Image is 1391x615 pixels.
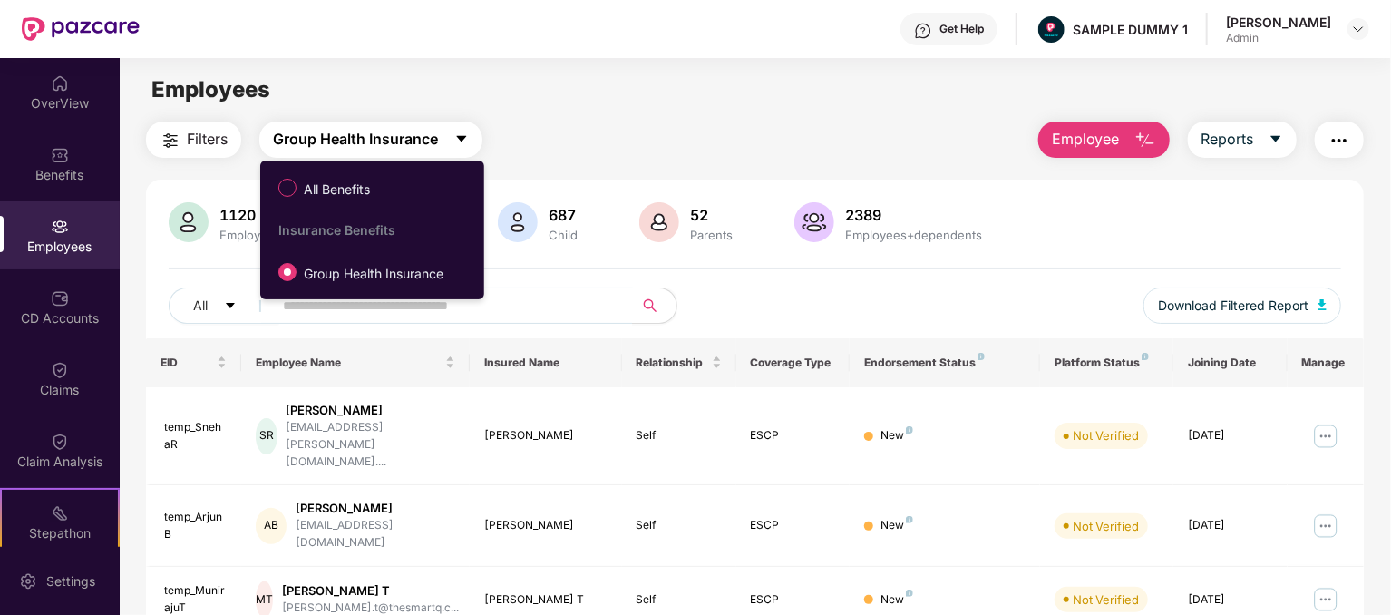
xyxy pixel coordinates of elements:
th: EID [146,338,241,387]
div: [EMAIL_ADDRESS][PERSON_NAME][DOMAIN_NAME].... [287,419,455,471]
div: 52 [686,206,736,224]
button: Allcaret-down [169,288,279,324]
div: Employees+dependents [841,228,986,242]
button: Group Health Insurancecaret-down [259,122,482,158]
div: temp_SnehaR [164,419,227,454]
img: svg+xml;base64,PHN2ZyB4bWxucz0iaHR0cDovL3d3dy53My5vcmcvMjAwMC9zdmciIHhtbG5zOnhsaW5rPSJodHRwOi8vd3... [1134,130,1156,151]
th: Relationship [622,338,736,387]
img: svg+xml;base64,PHN2ZyBpZD0iU2V0dGluZy0yMHgyMCIgeG1sbnM9Imh0dHA6Ly93d3cudzMub3JnLzIwMDAvc3ZnIiB3aW... [19,572,37,591]
img: svg+xml;base64,PHN2ZyBpZD0iSGVscC0zMngzMiIgeG1sbnM9Imh0dHA6Ly93d3cudzMub3JnLzIwMDAvc3ZnIiB3aWR0aD... [914,22,932,40]
th: Joining Date [1173,338,1288,387]
div: [PERSON_NAME] [296,500,455,517]
div: [DATE] [1188,427,1273,444]
div: Not Verified [1073,426,1139,444]
div: Self [637,427,722,444]
button: Download Filtered Report [1143,288,1341,324]
div: 1120 [216,206,285,224]
div: [PERSON_NAME] [484,427,608,444]
div: Admin [1226,31,1331,45]
div: Settings [41,572,101,591]
span: Filters [187,128,228,151]
span: Group Health Insurance [297,264,451,284]
div: [PERSON_NAME] [287,402,455,419]
div: ESCP [751,517,836,534]
img: svg+xml;base64,PHN2ZyB4bWxucz0iaHR0cDovL3d3dy53My5vcmcvMjAwMC9zdmciIHdpZHRoPSI4IiBoZWlnaHQ9IjgiIH... [906,516,913,523]
img: svg+xml;base64,PHN2ZyBpZD0iQ0RfQWNjb3VudHMiIGRhdGEtbmFtZT0iQ0QgQWNjb3VudHMiIHhtbG5zPSJodHRwOi8vd3... [51,289,69,307]
img: svg+xml;base64,PHN2ZyB4bWxucz0iaHR0cDovL3d3dy53My5vcmcvMjAwMC9zdmciIHhtbG5zOnhsaW5rPSJodHRwOi8vd3... [169,202,209,242]
img: svg+xml;base64,PHN2ZyB4bWxucz0iaHR0cDovL3d3dy53My5vcmcvMjAwMC9zdmciIHdpZHRoPSIyNCIgaGVpZ2h0PSIyNC... [1328,130,1350,151]
div: temp_ArjunB [164,509,227,543]
div: Not Verified [1073,591,1139,609]
img: svg+xml;base64,PHN2ZyBpZD0iQ2xhaW0iIHhtbG5zPSJodHRwOi8vd3d3LnczLm9yZy8yMDAwL3N2ZyIgd2lkdGg9IjIwIi... [51,361,69,379]
button: Employee [1038,122,1170,158]
div: [EMAIL_ADDRESS][DOMAIN_NAME] [296,517,455,552]
img: svg+xml;base64,PHN2ZyBpZD0iQmVuZWZpdHMiIHhtbG5zPSJodHRwOi8vd3d3LnczLm9yZy8yMDAwL3N2ZyIgd2lkdGg9Ij... [51,146,69,164]
span: Employee [1052,128,1120,151]
span: Reports [1201,128,1254,151]
div: ESCP [751,427,836,444]
span: Download Filtered Report [1158,296,1308,316]
div: ESCP [751,591,836,609]
img: svg+xml;base64,PHN2ZyBpZD0iRW1wbG95ZWVzIiB4bWxucz0iaHR0cDovL3d3dy53My5vcmcvMjAwMC9zdmciIHdpZHRoPS... [51,218,69,236]
span: caret-down [1269,132,1283,148]
div: 687 [545,206,581,224]
div: AB [256,508,287,544]
img: svg+xml;base64,PHN2ZyB4bWxucz0iaHR0cDovL3d3dy53My5vcmcvMjAwMC9zdmciIHhtbG5zOnhsaW5rPSJodHRwOi8vd3... [639,202,679,242]
img: svg+xml;base64,PHN2ZyB4bWxucz0iaHR0cDovL3d3dy53My5vcmcvMjAwMC9zdmciIHhtbG5zOnhsaW5rPSJodHRwOi8vd3... [1318,299,1327,310]
button: Reportscaret-down [1188,122,1297,158]
div: [DATE] [1188,591,1273,609]
th: Manage [1288,338,1364,387]
div: Insurance Benefits [278,222,476,238]
img: Pazcare_Alternative_logo-01-01.png [1038,16,1065,43]
img: manageButton [1311,512,1340,541]
img: svg+xml;base64,PHN2ZyB4bWxucz0iaHR0cDovL3d3dy53My5vcmcvMjAwMC9zdmciIHhtbG5zOnhsaW5rPSJodHRwOi8vd3... [498,202,538,242]
div: 2389 [841,206,986,224]
span: search [632,298,667,313]
span: Group Health Insurance [273,128,438,151]
div: [PERSON_NAME] [484,517,608,534]
span: Employees [151,76,270,102]
div: New [880,427,913,444]
span: caret-down [224,299,237,314]
div: Stepathon [2,524,118,542]
div: New [880,517,913,534]
div: Endorsement Status [864,356,1026,370]
img: New Pazcare Logo [22,17,140,41]
img: manageButton [1311,422,1340,451]
img: manageButton [1311,585,1340,614]
div: [PERSON_NAME] T [282,582,459,600]
span: All [193,296,208,316]
img: svg+xml;base64,PHN2ZyBpZD0iRHJvcGRvd24tMzJ4MzIiIHhtbG5zPSJodHRwOi8vd3d3LnczLm9yZy8yMDAwL3N2ZyIgd2... [1351,22,1366,36]
span: All Benefits [297,180,377,200]
img: svg+xml;base64,PHN2ZyB4bWxucz0iaHR0cDovL3d3dy53My5vcmcvMjAwMC9zdmciIHhtbG5zOnhsaW5rPSJodHRwOi8vd3... [794,202,834,242]
button: search [632,288,677,324]
img: svg+xml;base64,PHN2ZyB4bWxucz0iaHR0cDovL3d3dy53My5vcmcvMjAwMC9zdmciIHdpZHRoPSI4IiBoZWlnaHQ9IjgiIH... [978,353,985,360]
div: SR [256,418,277,454]
img: svg+xml;base64,PHN2ZyBpZD0iQ2xhaW0iIHhtbG5zPSJodHRwOi8vd3d3LnczLm9yZy8yMDAwL3N2ZyIgd2lkdGg9IjIwIi... [51,433,69,451]
div: [PERSON_NAME] [1226,14,1331,31]
div: Child [545,228,581,242]
span: Relationship [637,356,708,370]
div: Not Verified [1073,517,1139,535]
img: svg+xml;base64,PHN2ZyB4bWxucz0iaHR0cDovL3d3dy53My5vcmcvMjAwMC9zdmciIHdpZHRoPSI4IiBoZWlnaHQ9IjgiIH... [1142,353,1149,360]
span: Employee Name [256,356,442,370]
span: EID [160,356,213,370]
div: New [880,591,913,609]
div: [DATE] [1188,517,1273,534]
div: Self [637,591,722,609]
button: Filters [146,122,241,158]
th: Coverage Type [736,338,851,387]
div: Self [637,517,722,534]
div: Platform Status [1055,356,1159,370]
div: SAMPLE DUMMY 1 [1073,21,1188,38]
th: Employee Name [241,338,470,387]
div: Get Help [939,22,984,36]
div: Parents [686,228,736,242]
img: svg+xml;base64,PHN2ZyBpZD0iSG9tZSIgeG1sbnM9Imh0dHA6Ly93d3cudzMub3JnLzIwMDAvc3ZnIiB3aWR0aD0iMjAiIG... [51,74,69,93]
th: Insured Name [470,338,622,387]
img: svg+xml;base64,PHN2ZyB4bWxucz0iaHR0cDovL3d3dy53My5vcmcvMjAwMC9zdmciIHdpZHRoPSIyMSIgaGVpZ2h0PSIyMC... [51,504,69,522]
img: svg+xml;base64,PHN2ZyB4bWxucz0iaHR0cDovL3d3dy53My5vcmcvMjAwMC9zdmciIHdpZHRoPSI4IiBoZWlnaHQ9IjgiIH... [906,590,913,597]
div: [PERSON_NAME] T [484,591,608,609]
div: Employees [216,228,285,242]
img: svg+xml;base64,PHN2ZyB4bWxucz0iaHR0cDovL3d3dy53My5vcmcvMjAwMC9zdmciIHdpZHRoPSIyNCIgaGVpZ2h0PSIyNC... [160,130,181,151]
